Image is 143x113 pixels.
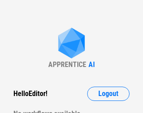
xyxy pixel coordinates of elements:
[48,60,86,69] div: APPRENTICE
[13,87,47,101] div: Hello Editor !
[87,87,130,101] button: Logout
[54,28,89,60] img: Apprentice AI
[88,60,95,69] div: AI
[98,90,118,97] span: Logout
